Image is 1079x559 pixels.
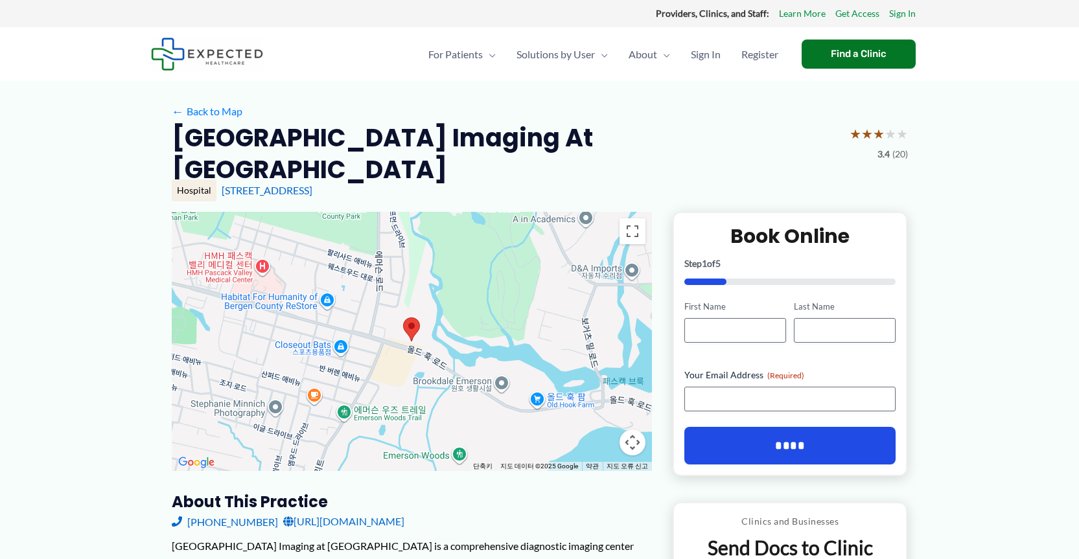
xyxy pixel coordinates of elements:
a: Get Access [835,5,879,22]
span: About [629,32,657,77]
span: 지도 데이터 ©2025 Google [500,462,578,470]
a: 지도 오류 신고 [607,462,648,470]
a: AboutMenu Toggle [618,32,680,77]
div: Hospital [172,179,216,201]
a: ←Back to Map [172,102,242,121]
span: Menu Toggle [483,32,496,77]
nav: Primary Site Navigation [418,32,789,77]
a: Find a Clinic [802,40,916,69]
span: Menu Toggle [595,32,608,77]
button: 전체 화면보기로 전환 [620,218,645,244]
a: 약관 [586,462,599,470]
span: 5 [715,258,721,269]
button: 단축키 [473,462,493,471]
span: (Required) [767,371,804,380]
strong: Providers, Clinics, and Staff: [656,8,769,19]
a: [STREET_ADDRESS] [222,184,312,196]
h3: About this practice [172,492,652,512]
label: Last Name [794,301,896,313]
label: First Name [684,301,786,313]
h2: [GEOGRAPHIC_DATA] Imaging at [GEOGRAPHIC_DATA] [172,122,839,186]
label: Your Email Address [684,369,896,382]
p: Step of [684,259,896,268]
span: ← [172,105,184,117]
a: [URL][DOMAIN_NAME] [283,512,404,531]
span: Register [741,32,778,77]
a: Solutions by UserMenu Toggle [506,32,618,77]
span: ★ [896,122,908,146]
span: ★ [873,122,885,146]
span: Solutions by User [516,32,595,77]
span: Sign In [691,32,721,77]
a: Sign In [680,32,731,77]
span: For Patients [428,32,483,77]
a: Google 지도에서 이 지역 열기(새 창으로 열림) [175,454,218,471]
span: ★ [885,122,896,146]
span: 1 [702,258,707,269]
img: Google [175,454,218,471]
a: Register [731,32,789,77]
span: 3.4 [877,146,890,163]
span: (20) [892,146,908,163]
a: Sign In [889,5,916,22]
h2: Book Online [684,223,896,249]
a: Learn More [779,5,826,22]
img: Expected Healthcare Logo - side, dark font, small [151,38,263,71]
span: Menu Toggle [657,32,670,77]
button: 지도 카메라 컨트롤 [620,429,645,455]
span: ★ [850,122,861,146]
span: ★ [861,122,873,146]
a: [PHONE_NUMBER] [172,512,278,531]
p: Clinics and Businesses [684,513,897,530]
a: For PatientsMenu Toggle [418,32,506,77]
